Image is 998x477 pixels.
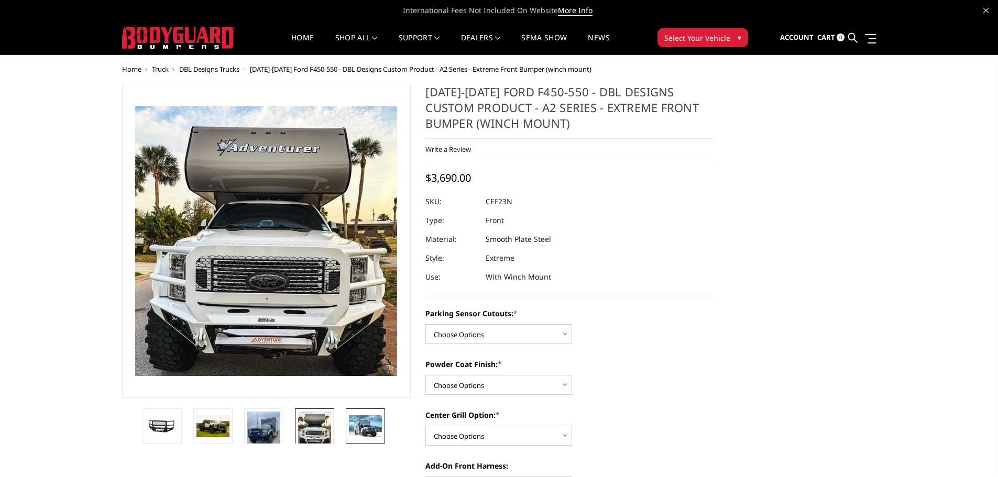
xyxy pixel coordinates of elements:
span: [DATE]-[DATE] Ford F450-550 - DBL Designs Custom Product - A2 Series - Extreme Front Bumper (winc... [250,64,591,74]
a: Write a Review [425,145,471,154]
span: $3,690.00 [425,171,471,185]
label: Parking Sensor Cutouts: [425,308,715,319]
a: Support [399,34,440,54]
a: Dealers [461,34,501,54]
a: Truck [152,64,169,74]
a: Home [291,34,314,54]
dd: CEF23N [486,192,512,211]
label: Powder Coat Finish: [425,359,715,370]
dt: SKU: [425,192,478,211]
img: BODYGUARD BUMPERS [122,27,235,49]
button: Select Your Vehicle [657,28,748,47]
img: 2023-2025 Ford F450-550 - DBL Designs Custom Product - A2 Series - Extreme Front Bumper (winch mo... [298,412,331,446]
a: SEMA Show [521,34,567,54]
label: Add-On Front Harness: [425,460,715,471]
a: DBL Designs Trucks [179,64,239,74]
a: shop all [335,34,378,54]
img: 2023-2025 Ford F450-550 - DBL Designs Custom Product - A2 Series - Extreme Front Bumper (winch mo... [196,415,229,437]
a: News [588,34,609,54]
img: 2023-2025 Ford F450-550 - DBL Designs Custom Product - A2 Series - Extreme Front Bumper (winch mo... [146,418,179,434]
dd: Extreme [486,249,514,268]
span: Account [780,32,814,42]
span: ▾ [738,32,741,43]
span: Cart [817,32,835,42]
dt: Style: [425,249,478,268]
span: 0 [837,34,845,41]
dt: Material: [425,230,478,249]
dd: Smooth Plate Steel [486,230,551,249]
label: Center Grill Option: [425,409,715,420]
h1: [DATE]-[DATE] Ford F450-550 - DBL Designs Custom Product - A2 Series - Extreme Front Bumper (winc... [425,84,715,139]
a: More Info [558,5,593,16]
a: Cart 0 [817,24,845,52]
dt: Use: [425,268,478,286]
dd: With Winch Mount [486,268,551,286]
img: 2023-2025 Ford F450-550 - DBL Designs Custom Product - A2 Series - Extreme Front Bumper (winch mo... [247,412,280,456]
a: Home [122,64,141,74]
img: 2023-2025 Ford F450-550 - DBL Designs Custom Product - A2 Series - Extreme Front Bumper (winch mo... [349,415,382,436]
dt: Type: [425,211,478,230]
span: Select Your Vehicle [664,32,730,43]
a: Account [780,24,814,52]
dd: Front [486,211,504,230]
a: 2023-2025 Ford F450-550 - DBL Designs Custom Product - A2 Series - Extreme Front Bumper (winch mo... [122,84,411,398]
